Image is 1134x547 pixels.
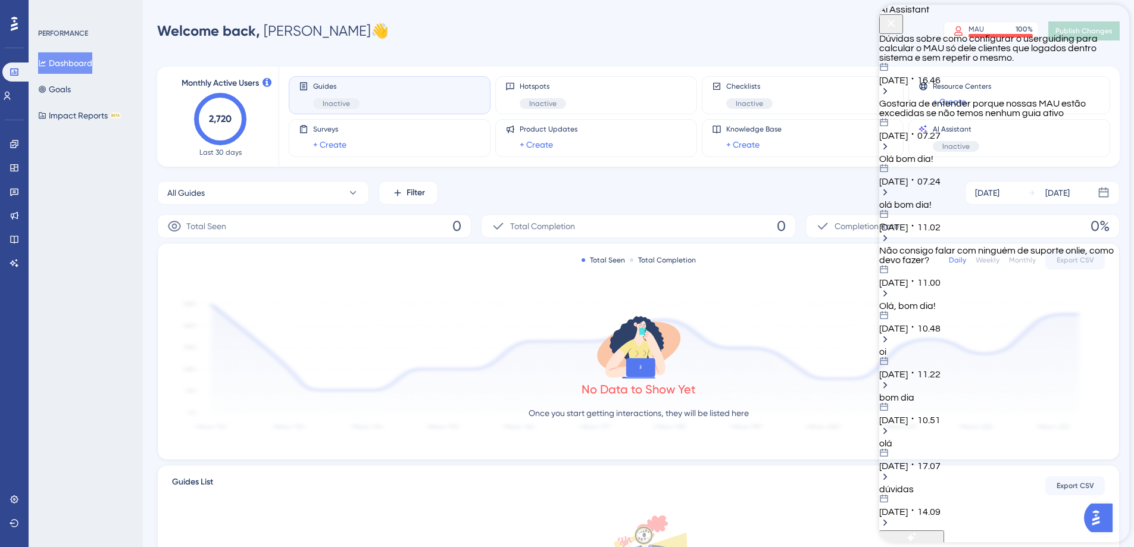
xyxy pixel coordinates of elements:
span: 11.00 [38,273,61,283]
span: 10.48 [38,319,61,329]
span: 11.22 [38,365,61,374]
span: 11.02 [38,218,61,227]
span: 16.46 [38,71,61,80]
span: Surveys [313,124,346,134]
div: [PERSON_NAME] 👋 [157,21,389,40]
span: 10.51 [38,411,61,420]
span: All Guides [167,186,205,200]
text: 2,720 [209,113,232,124]
span: Guides List [172,475,213,496]
span: Total Seen [186,219,226,233]
span: 17.07 [38,457,61,466]
a: + Create [520,137,553,152]
button: Goals [38,79,71,100]
span: 07.24 [38,172,61,182]
button: Dashboard [38,52,92,74]
div: Total Completion [630,255,696,265]
div: No Data to Show Yet [582,381,696,398]
img: launcher-image-alternative-text [1,7,23,29]
span: Last 30 days [199,148,242,157]
span: Inactive [736,99,763,108]
p: Once you start getting interactions, they will be listed here [529,406,749,420]
span: 14.09 [38,502,61,512]
div: BETA [110,112,121,118]
button: All Guides [157,181,369,205]
span: Guides [313,82,360,91]
span: Inactive [323,99,350,108]
span: Filter [407,186,425,200]
span: Knowledge Base [726,124,782,134]
button: Impact ReportsBETA [38,105,121,126]
span: Checklists [726,82,773,91]
span: Need Help? [28,3,74,17]
span: 0 [452,217,461,236]
div: PERFORMANCE [38,29,88,38]
span: Inactive [529,99,557,108]
button: Filter [379,181,438,205]
span: Product Updates [520,124,577,134]
span: Monthly Active Users [182,76,259,90]
span: Welcome back, [157,22,260,39]
span: 07.27 [38,126,61,136]
span: Completion Rate [835,219,899,233]
a: + Create [313,137,346,152]
span: Total Completion [510,219,575,233]
div: Total Seen [582,255,625,265]
a: + Create [726,137,760,152]
span: 0 [777,217,786,236]
span: Hotspots [520,82,566,91]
